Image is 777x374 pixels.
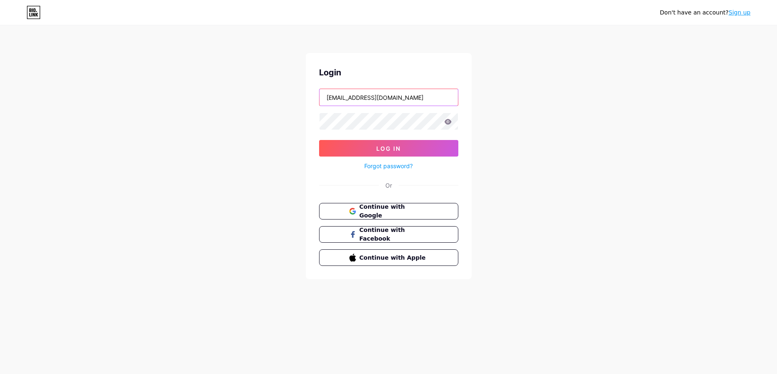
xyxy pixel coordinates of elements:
[660,8,750,17] div: Don't have an account?
[319,249,458,266] button: Continue with Apple
[319,226,458,243] button: Continue with Facebook
[319,66,458,79] div: Login
[319,140,458,157] button: Log In
[729,9,750,16] a: Sign up
[359,203,428,220] span: Continue with Google
[385,181,392,190] div: Or
[319,203,458,220] button: Continue with Google
[359,253,428,262] span: Continue with Apple
[359,226,428,243] span: Continue with Facebook
[320,89,458,106] input: Username
[376,145,401,152] span: Log In
[364,162,413,170] a: Forgot password?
